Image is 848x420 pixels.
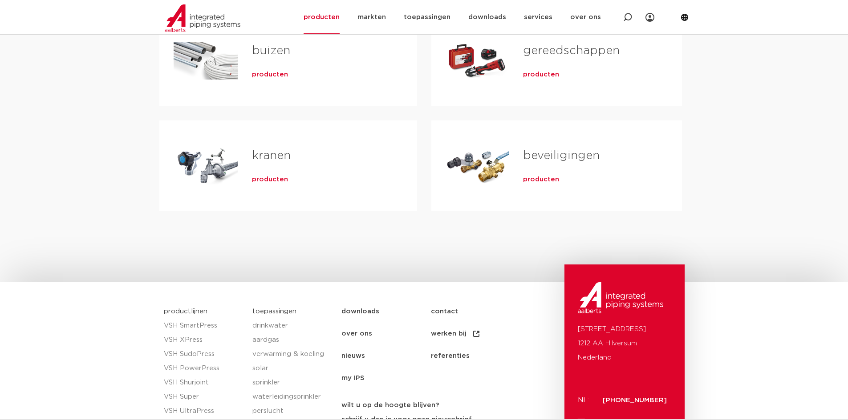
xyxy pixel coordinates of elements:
a: perslucht [252,404,333,418]
a: over ons [341,323,431,345]
a: VSH XPress [164,333,244,347]
a: VSH SmartPress [164,319,244,333]
a: referenties [431,345,520,367]
a: VSH SudoPress [164,347,244,361]
a: werken bij [431,323,520,345]
a: producten [252,175,288,184]
a: kranen [252,150,291,161]
a: VSH PowerPress [164,361,244,376]
a: producten [523,70,559,79]
a: gereedschappen [523,45,620,56]
a: aardgas [252,333,333,347]
a: producten [523,175,559,184]
a: producten [252,70,288,79]
a: VSH UltraPress [164,404,244,418]
a: beveiligingen [523,150,600,161]
a: downloads [341,300,431,323]
a: buizen [252,45,290,56]
a: VSH Shurjoint [164,376,244,390]
p: [STREET_ADDRESS] 1212 AA Hilversum Nederland [578,322,671,365]
a: [PHONE_NUMBER] [603,397,667,404]
a: contact [431,300,520,323]
a: my IPS [341,367,431,389]
a: VSH Super [164,390,244,404]
a: solar [252,361,333,376]
p: NL: [578,393,592,408]
a: sprinkler [252,376,333,390]
a: productlijnen [164,308,207,315]
strong: wilt u op de hoogte blijven? [341,402,439,408]
div: my IPS [645,8,654,27]
a: nieuws [341,345,431,367]
a: verwarming & koeling [252,347,333,361]
a: toepassingen [252,308,296,315]
nav: Menu [341,300,560,389]
a: waterleidingsprinkler [252,390,333,404]
a: drinkwater [252,319,333,333]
